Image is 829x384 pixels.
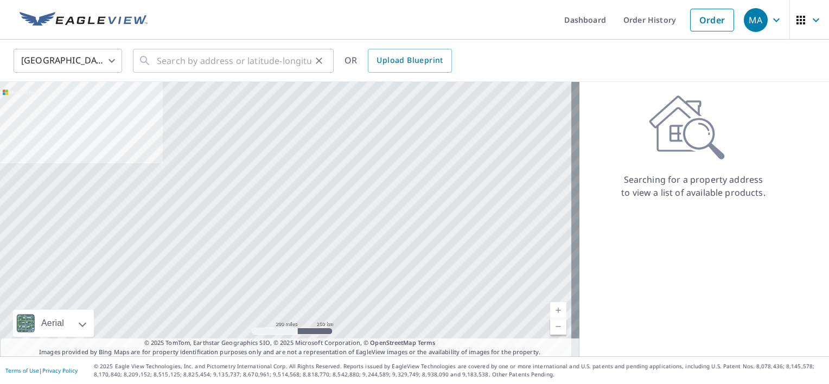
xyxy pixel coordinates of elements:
[157,46,311,76] input: Search by address or latitude-longitude
[418,338,436,347] a: Terms
[690,9,734,31] a: Order
[14,46,122,76] div: [GEOGRAPHIC_DATA]
[5,367,78,374] p: |
[744,8,768,32] div: MA
[370,338,416,347] a: OpenStreetMap
[38,310,67,337] div: Aerial
[550,318,566,335] a: Current Level 5, Zoom Out
[20,12,148,28] img: EV Logo
[13,310,94,337] div: Aerial
[550,302,566,318] a: Current Level 5, Zoom In
[345,49,452,73] div: OR
[368,49,451,73] a: Upload Blueprint
[94,362,824,379] p: © 2025 Eagle View Technologies, Inc. and Pictometry International Corp. All Rights Reserved. Repo...
[42,367,78,374] a: Privacy Policy
[621,173,766,199] p: Searching for a property address to view a list of available products.
[144,338,436,348] span: © 2025 TomTom, Earthstar Geographics SIO, © 2025 Microsoft Corporation, ©
[377,54,443,67] span: Upload Blueprint
[311,53,327,68] button: Clear
[5,367,39,374] a: Terms of Use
